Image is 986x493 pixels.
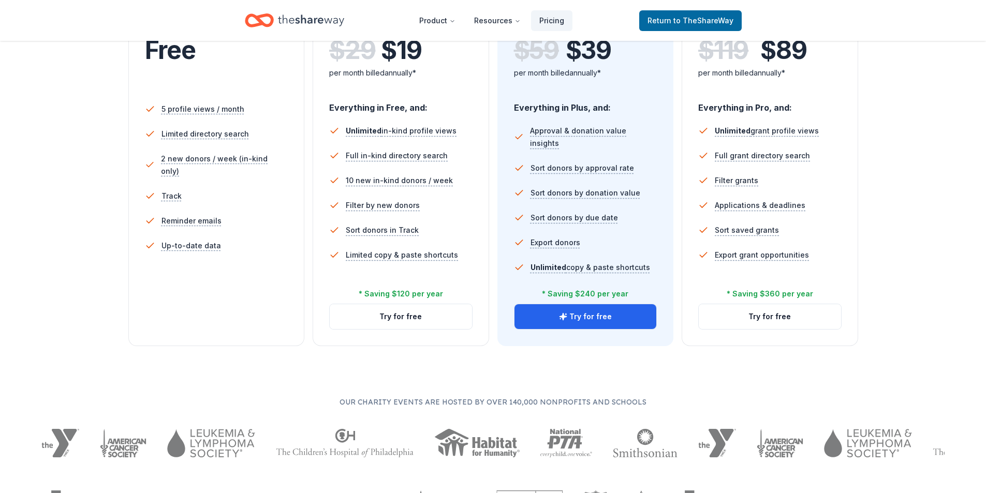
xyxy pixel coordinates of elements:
img: Habitat for Humanity [434,429,520,457]
span: 10 new in-kind donors / week [346,174,453,187]
span: Return [647,14,733,27]
span: Approval & donation value insights [530,125,657,150]
span: Unlimited [715,126,750,135]
img: Leukemia & Lymphoma Society [167,429,255,457]
img: Leukemia & Lymphoma Society [824,429,911,457]
span: 5 profile views / month [161,103,244,115]
span: Full in-kind directory search [346,150,448,162]
div: * Saving $360 per year [727,288,813,300]
span: Reminder emails [161,215,222,227]
img: Smithsonian [613,429,678,457]
span: $ 89 [760,36,806,65]
img: YMCA [698,429,736,457]
img: YMCA [41,429,79,457]
span: Sort saved grants [715,224,779,236]
div: * Saving $240 per year [542,288,628,300]
span: Limited copy & paste shortcuts [346,249,458,261]
div: per month billed annually* [329,67,473,79]
span: Sort donors by due date [531,212,618,224]
span: Unlimited [346,126,381,135]
img: American Cancer Society [757,429,804,457]
img: National PTA [540,429,593,457]
a: Returnto TheShareWay [639,10,742,31]
span: Up-to-date data [161,240,221,252]
p: Our charity events are hosted by over 140,000 nonprofits and schools [41,396,945,408]
div: Everything in Free, and: [329,93,473,114]
span: Export donors [531,236,580,249]
span: Full grant directory search [715,150,810,162]
span: 2 new donors / week (in-kind only) [161,153,288,177]
span: in-kind profile views [346,126,457,135]
span: Limited directory search [161,128,249,140]
span: Sort donors by donation value [531,187,640,199]
img: The Children's Hospital of Philadelphia [276,429,414,457]
img: American Cancer Society [100,429,147,457]
div: * Saving $120 per year [359,288,443,300]
span: Unlimited [531,263,566,272]
span: Sort donors by approval rate [531,162,634,174]
div: per month billed annually* [698,67,842,79]
span: grant profile views [715,126,819,135]
nav: Main [411,8,572,33]
div: Everything in Pro, and: [698,93,842,114]
span: Applications & deadlines [715,199,805,212]
button: Try for free [699,304,841,329]
span: $ 19 [381,36,421,65]
span: Filter grants [715,174,758,187]
span: to TheShareWay [673,16,733,25]
span: $ 39 [566,36,611,65]
button: Product [411,10,464,31]
span: Filter by new donors [346,199,420,212]
div: Everything in Plus, and: [514,93,657,114]
span: Free [145,35,196,65]
span: copy & paste shortcuts [531,263,650,272]
button: Try for free [330,304,472,329]
a: Pricing [531,10,572,31]
button: Resources [466,10,529,31]
div: per month billed annually* [514,67,657,79]
span: Track [161,190,182,202]
a: Home [245,8,344,33]
span: Sort donors in Track [346,224,419,236]
button: Try for free [514,304,657,329]
span: Export grant opportunities [715,249,809,261]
